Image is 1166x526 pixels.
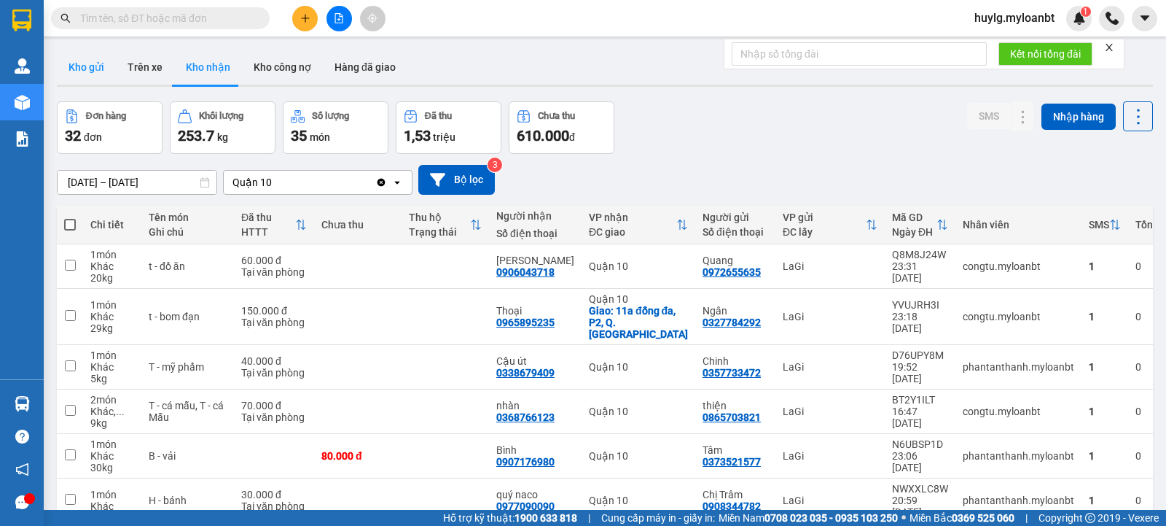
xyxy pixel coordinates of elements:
[783,226,866,238] div: ĐC lấy
[149,361,227,373] div: T - mỹ phẩm
[589,406,688,417] div: Quận 10
[367,13,377,23] span: aim
[409,226,470,238] div: Trạng thái
[418,165,495,195] button: Bộ lọc
[892,483,948,495] div: NWXXLC8W
[963,219,1074,231] div: Nhân viên
[292,6,318,31] button: plus
[149,212,227,223] div: Tên món
[116,50,174,85] button: Trên xe
[360,6,386,31] button: aim
[589,495,688,506] div: Quận 10
[589,226,676,238] div: ĐC giao
[588,510,590,526] span: |
[375,177,387,188] svg: Clear value
[90,489,134,500] div: 1 món
[1132,6,1157,31] button: caret-down
[86,111,126,121] div: Đơn hàng
[1041,104,1116,130] button: Nhập hàng
[963,311,1074,322] div: congtu.myloanbt
[241,226,295,238] div: HTTT
[703,226,768,238] div: Số điện thoại
[1089,495,1121,506] div: 1
[326,6,352,31] button: file-add
[703,489,768,500] div: Chị Trâm
[283,101,388,154] button: Số lượng35món
[241,500,307,512] div: Tại văn phòng
[15,58,30,74] img: warehouse-icon
[963,495,1074,506] div: phantanthanh.myloanbt
[589,361,688,373] div: Quận 10
[1089,260,1121,272] div: 1
[1073,12,1086,25] img: icon-new-feature
[764,512,898,524] strong: 0708 023 035 - 0935 103 250
[241,212,295,223] div: Đã thu
[1081,7,1091,17] sup: 1
[391,177,403,188] svg: open
[300,13,310,23] span: plus
[1089,406,1121,417] div: 1
[892,394,948,406] div: BT2Y1ILT
[589,293,688,305] div: Quận 10
[601,510,715,526] span: Cung cấp máy in - giấy in:
[90,260,134,272] div: Khác
[703,456,761,468] div: 0373521577
[496,367,555,379] div: 0338679409
[15,463,29,476] span: notification
[783,361,877,373] div: LaGi
[241,411,307,423] div: Tại văn phòng
[241,317,307,328] div: Tại văn phòng
[291,127,307,144] span: 35
[892,311,948,334] div: 23:18 [DATE]
[1089,361,1121,373] div: 1
[496,266,555,278] div: 0906043718
[321,219,394,231] div: Chưa thu
[892,299,948,311] div: YVUJRH3I
[783,406,877,417] div: LaGi
[90,361,134,373] div: Khác
[241,255,307,266] div: 60.000 đ
[1089,450,1121,462] div: 1
[402,206,489,244] th: Toggle SortBy
[1138,12,1151,25] span: caret-down
[703,266,761,278] div: 0972655635
[241,305,307,317] div: 150.000 đ
[90,373,134,384] div: 5 kg
[892,438,948,450] div: N6UBSP1D
[90,272,134,284] div: 20 kg
[232,175,272,190] div: Quận 10
[273,175,275,190] input: Selected Quận 10.
[496,411,555,423] div: 0368766123
[312,111,349,121] div: Số lượng
[783,495,877,506] div: LaGi
[892,361,948,384] div: 19:52 [DATE]
[569,131,575,143] span: đ
[149,400,227,423] div: T - cá mẫu, T - cá Mẫu
[90,311,134,322] div: Khác
[1083,7,1088,17] span: 1
[90,406,134,417] div: Khác, Khác
[589,450,688,462] div: Quận 10
[496,400,574,411] div: nhàn
[488,158,502,172] sup: 3
[589,260,688,272] div: Quận 10
[217,131,228,143] span: kg
[1104,42,1114,53] span: close
[12,9,31,31] img: logo-vxr
[90,349,134,361] div: 1 món
[1085,513,1095,523] span: copyright
[149,311,227,322] div: t - bom đạn
[719,510,898,526] span: Miền Nam
[892,349,948,361] div: D76UPY8M
[174,50,242,85] button: Kho nhận
[963,450,1074,462] div: phantanthanh.myloanbt
[703,317,761,328] div: 0327784292
[241,355,307,367] div: 40.000 đ
[60,13,71,23] span: search
[84,131,102,143] span: đơn
[496,489,574,500] div: quý naco
[57,50,116,85] button: Kho gửi
[901,515,906,521] span: ⚪️
[703,367,761,379] div: 0357733472
[149,226,227,238] div: Ghi chú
